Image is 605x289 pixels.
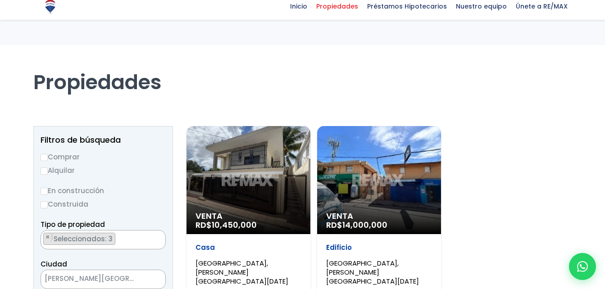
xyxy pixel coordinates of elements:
span: [GEOGRAPHIC_DATA], [PERSON_NAME][GEOGRAPHIC_DATA][DATE] [326,258,419,286]
button: Remove all items [155,233,161,242]
span: RD$ [326,219,387,230]
input: En construcción [41,188,48,195]
span: 10,450,000 [212,219,257,230]
input: Comprar [41,154,48,161]
input: Construida [41,201,48,208]
span: 14,000,000 [342,219,387,230]
span: Venta [196,212,301,221]
h2: Filtros de búsqueda [41,135,166,144]
span: × [45,233,50,241]
p: Edificio [326,243,432,252]
li: CASA [43,233,115,245]
h1: Propiedades [33,45,572,95]
span: × [156,233,160,241]
span: [GEOGRAPHIC_DATA], [PERSON_NAME][GEOGRAPHIC_DATA][DATE] [196,258,288,286]
span: Tipo de propiedad [41,220,105,229]
span: Venta [326,212,432,221]
span: SANTO DOMINGO NORTE [41,272,143,285]
span: SANTO DOMINGO NORTE [41,270,166,289]
input: Alquilar [41,167,48,175]
span: RD$ [196,219,257,230]
textarea: Search [41,230,46,250]
span: Seleccionados: 3 [53,234,115,244]
label: Comprar [41,151,166,163]
button: Remove all items [143,272,156,287]
label: Construida [41,199,166,210]
span: × [152,275,156,284]
button: Remove item [44,233,52,241]
span: Ciudad [41,259,67,269]
label: En construcción [41,185,166,196]
label: Alquilar [41,165,166,176]
p: Casa [196,243,301,252]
